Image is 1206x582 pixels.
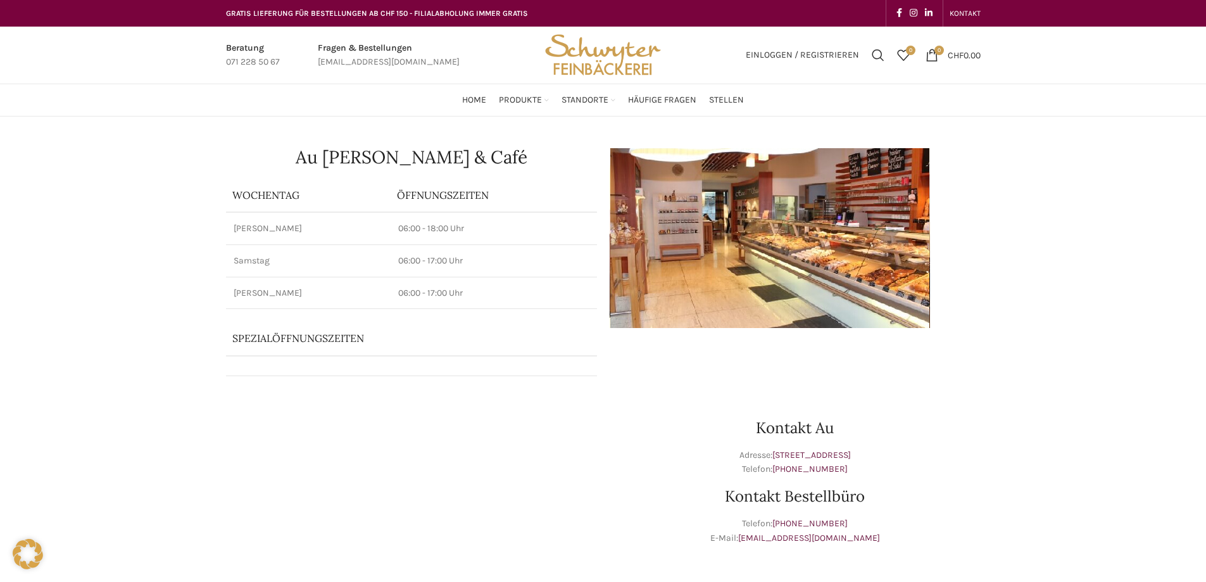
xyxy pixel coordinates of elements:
span: CHF [948,49,964,60]
h2: Kontakt Bestellbüro [610,489,981,504]
span: GRATIS LIEFERUNG FÜR BESTELLUNGEN AB CHF 150 - FILIALABHOLUNG IMMER GRATIS [226,9,528,18]
a: Facebook social link [893,4,906,22]
a: [STREET_ADDRESS] [772,450,851,460]
a: Suchen [865,42,891,68]
a: Site logo [541,49,665,60]
h2: Kontakt Au [610,421,981,436]
p: [PERSON_NAME] [234,222,383,235]
a: 0 CHF0.00 [919,42,987,68]
a: Infobox link [226,41,280,70]
p: Wochentag [232,188,384,202]
a: Instagram social link [906,4,921,22]
span: Produkte [499,94,542,106]
a: Einloggen / Registrieren [739,42,865,68]
img: Bäckerei Schwyter [541,27,665,84]
a: KONTAKT [950,1,981,26]
span: KONTAKT [950,9,981,18]
a: Standorte [562,87,615,113]
div: Meine Wunschliste [891,42,916,68]
p: Samstag [234,255,383,267]
p: Spezialöffnungszeiten [232,331,555,345]
iframe: bäckerei schwyter au [226,389,597,579]
a: [EMAIL_ADDRESS][DOMAIN_NAME] [738,533,880,543]
div: Main navigation [220,87,987,113]
span: Home [462,94,486,106]
a: 0 [891,42,916,68]
span: Häufige Fragen [628,94,696,106]
a: Linkedin social link [921,4,936,22]
p: 06:00 - 17:00 Uhr [398,287,589,300]
p: 06:00 - 18:00 Uhr [398,222,589,235]
span: Einloggen / Registrieren [746,51,859,60]
p: [PERSON_NAME] [234,287,383,300]
p: Adresse: Telefon: [610,448,981,477]
span: Stellen [709,94,744,106]
div: Secondary navigation [943,1,987,26]
a: Produkte [499,87,549,113]
a: [PHONE_NUMBER] [772,464,848,474]
span: 0 [934,46,944,55]
a: Häufige Fragen [628,87,696,113]
span: Standorte [562,94,608,106]
h1: Au [PERSON_NAME] & Café [226,148,597,166]
a: Home [462,87,486,113]
p: ÖFFNUNGSZEITEN [397,188,591,202]
a: [PHONE_NUMBER] [772,518,848,529]
a: Stellen [709,87,744,113]
bdi: 0.00 [948,49,981,60]
span: 0 [906,46,915,55]
a: Infobox link [318,41,460,70]
p: Telefon: E-Mail: [610,517,981,545]
p: 06:00 - 17:00 Uhr [398,255,589,267]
